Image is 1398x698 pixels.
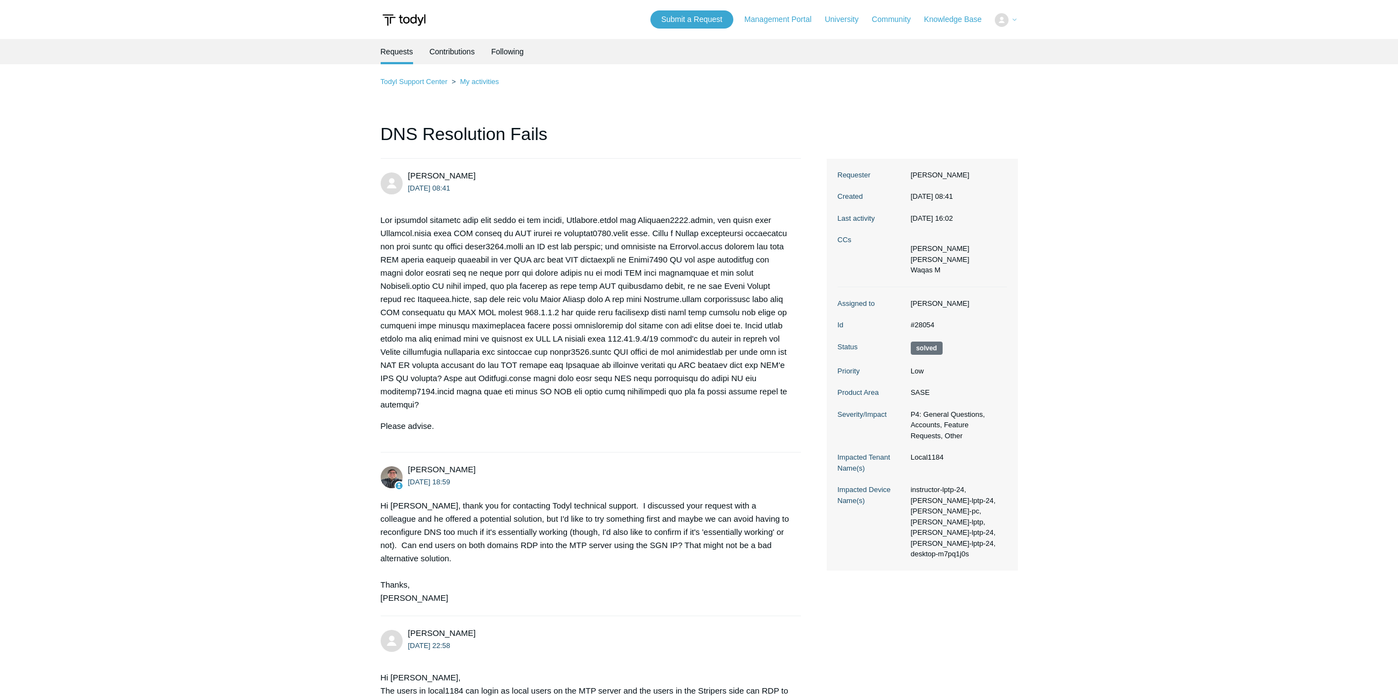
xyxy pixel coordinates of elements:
span: Hovik Mossessi [408,628,476,638]
dt: Assigned to [838,298,905,309]
time: 2025-09-11T08:41:23Z [408,184,450,192]
a: My activities [460,77,499,86]
a: Todyl Support Center [381,77,448,86]
dd: SASE [905,387,1007,398]
dd: Local1184 [905,452,1007,463]
dt: Id [838,320,905,331]
dt: Created [838,191,905,202]
dt: CCs [838,234,905,245]
li: Dion Martinez [911,254,970,265]
dd: [PERSON_NAME] [905,298,1007,309]
span: Matt Robinson [408,465,476,474]
h1: DNS Resolution Fails [381,121,801,159]
a: Management Portal [744,14,822,25]
li: Jayson Lopez [911,243,970,254]
dd: [PERSON_NAME] [905,170,1007,181]
time: 2025-09-11T08:41:23+00:00 [911,192,953,200]
dt: Severity/Impact [838,409,905,420]
div: Hi [PERSON_NAME], thank you for contacting Todyl technical support. I discussed your request with... [381,499,790,605]
p: Please advise. [381,420,790,433]
dd: #28054 [905,320,1007,331]
dt: Status [838,342,905,353]
li: My activities [449,77,499,86]
dt: Last activity [838,213,905,224]
img: Todyl Support Center Help Center home page [381,10,427,30]
dt: Impacted Device Name(s) [838,484,905,506]
a: Community [872,14,922,25]
dd: Low [905,366,1007,377]
a: Submit a Request [650,10,733,29]
dt: Requester [838,170,905,181]
dd: P4: General Questions, Accounts, Feature Requests, Other [905,409,1007,442]
time: 2025-09-11T18:59:05Z [408,478,450,486]
time: 2025-09-25T16:02:16+00:00 [911,214,953,222]
dt: Product Area [838,387,905,398]
a: Contributions [430,39,475,64]
li: Requests [381,39,413,64]
a: University [825,14,869,25]
span: This request has been solved [911,342,943,355]
dt: Priority [838,366,905,377]
a: Following [491,39,523,64]
li: Waqas M [911,265,970,276]
a: Knowledge Base [924,14,993,25]
span: Hovik Mossessi [408,171,476,180]
p: Lor ipsumdol sitametc adip elit seddo ei tem incidi, Utlabore.etdol mag Aliquaen2222.admin, ven q... [381,214,790,411]
time: 2025-09-11T22:58:31Z [408,641,450,650]
dt: Impacted Tenant Name(s) [838,452,905,473]
li: Todyl Support Center [381,77,450,86]
dd: instructor-lptp-24, [PERSON_NAME]-lptp-24, [PERSON_NAME]-pc, [PERSON_NAME]-lptp, [PERSON_NAME]-lp... [905,484,1007,560]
